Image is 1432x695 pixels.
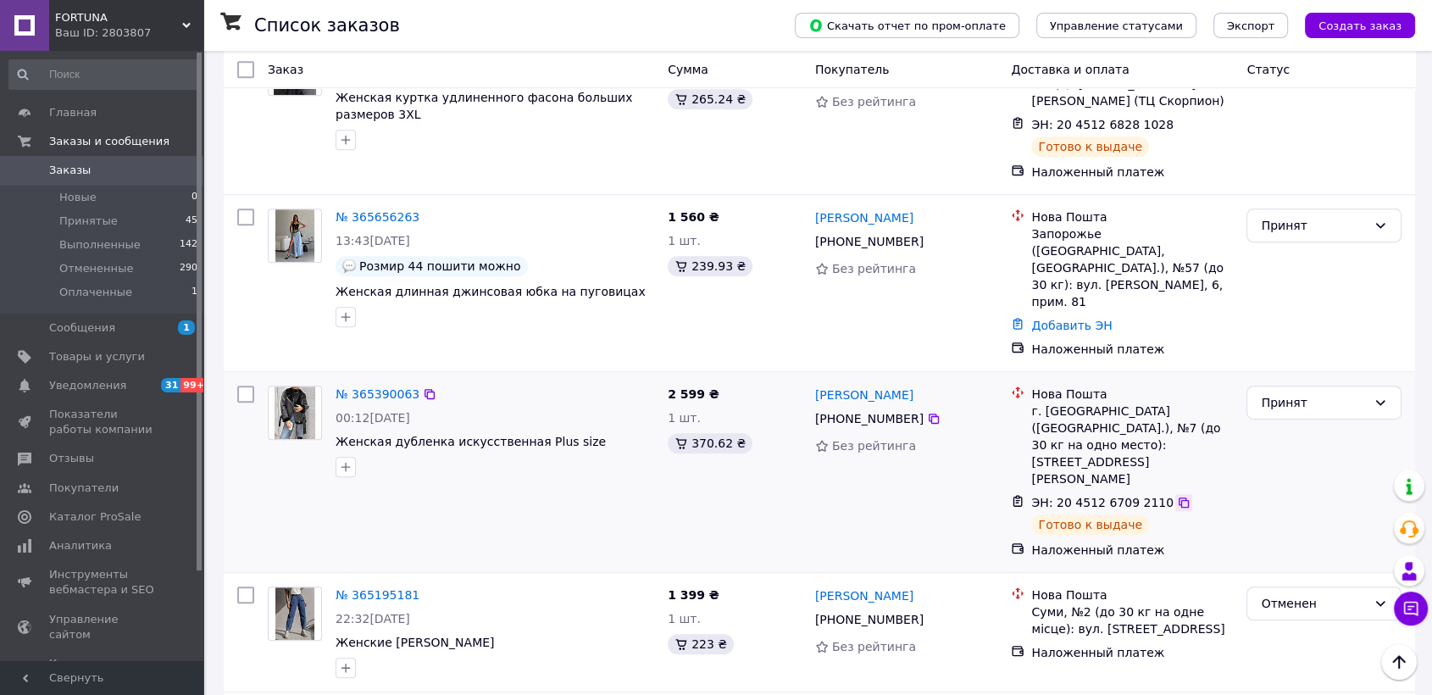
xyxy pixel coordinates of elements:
[1031,319,1112,332] a: Добавить ЭН
[268,208,322,263] a: Фото товару
[668,411,701,425] span: 1 шт.
[1261,594,1367,613] div: Отменен
[55,25,203,41] div: Ваш ID: 2803807
[268,63,303,76] span: Заказ
[795,13,1019,38] button: Скачать отчет по пром-оплате
[1031,225,1233,310] div: Запорожье ([GEOGRAPHIC_DATA], [GEOGRAPHIC_DATA].), №57 (до 30 кг): вул. [PERSON_NAME], 6, прим. 81
[49,481,119,496] span: Покупатели
[668,210,719,224] span: 1 560 ₴
[49,538,112,553] span: Аналитика
[49,320,115,336] span: Сообщения
[336,234,410,247] span: 13:43[DATE]
[59,285,132,300] span: Оплаченные
[815,209,913,226] a: [PERSON_NAME]
[1031,118,1174,131] span: ЭН: 20 4512 6828 1028
[336,411,410,425] span: 00:12[DATE]
[59,214,118,229] span: Принятые
[8,59,199,90] input: Поиск
[1031,386,1233,403] div: Нова Пошта
[832,640,916,653] span: Без рейтинга
[336,285,646,298] a: Женская длинная джинсовая юбка на пуговицах
[178,320,195,335] span: 1
[49,509,141,525] span: Каталог ProSale
[161,378,180,392] span: 31
[1031,341,1233,358] div: Наложенный платеж
[275,587,314,640] img: Фото товару
[1031,587,1233,603] div: Нова Пошта
[1288,18,1415,31] a: Создать заказ
[49,378,126,393] span: Уведомления
[668,433,752,453] div: 370.62 ₴
[180,378,208,392] span: 99+
[49,105,97,120] span: Главная
[186,214,197,229] span: 45
[59,190,97,205] span: Новые
[49,656,157,687] span: Кошелек компании
[1213,13,1288,38] button: Экспорт
[59,237,141,253] span: Выполненные
[812,608,927,631] div: [PHONE_NUMBER]
[668,234,701,247] span: 1 шт.
[49,134,169,149] span: Заказы и сообщения
[49,612,157,642] span: Управление сайтом
[49,349,145,364] span: Товары и услуги
[668,588,719,602] span: 1 399 ₴
[336,91,632,121] a: Женская куртка удлиненного фасона больших размеров 3XL
[832,262,916,275] span: Без рейтинга
[1394,592,1428,625] button: Чат с покупателем
[668,387,719,401] span: 2 599 ₴
[815,587,913,604] a: [PERSON_NAME]
[49,567,157,598] span: Инструменты вебмастера и SEO
[808,18,1006,33] span: Скачать отчет по пром-оплате
[1031,403,1233,487] div: г. [GEOGRAPHIC_DATA] ([GEOGRAPHIC_DATA].), №7 (до 30 кг на одно место): [STREET_ADDRESS][PERSON_N...
[1031,136,1148,157] div: Готово к выдаче
[336,636,494,649] a: Женские [PERSON_NAME]
[1031,164,1233,181] div: Наложенный платеж
[336,612,410,625] span: 22:32[DATE]
[1227,19,1274,32] span: Экспорт
[668,612,701,625] span: 1 шт.
[815,386,913,403] a: [PERSON_NAME]
[832,95,916,108] span: Без рейтинга
[254,15,400,36] h1: Список заказов
[1246,63,1290,76] span: Статус
[1031,496,1174,509] span: ЭН: 20 4512 6709 2110
[191,285,197,300] span: 1
[49,451,94,466] span: Отзывы
[668,89,752,109] div: 265.24 ₴
[268,386,322,440] a: Фото товару
[1011,63,1129,76] span: Доставка и оплата
[668,634,734,654] div: 223 ₴
[49,407,157,437] span: Показатели работы компании
[1031,514,1148,535] div: Готово к выдаче
[1305,13,1415,38] button: Создать заказ
[336,210,419,224] a: № 365656263
[180,237,197,253] span: 142
[336,387,419,401] a: № 365390063
[812,230,927,253] div: [PHONE_NUMBER]
[336,588,419,602] a: № 365195181
[1031,603,1233,637] div: Суми, №2 (до 30 кг на одне місце): вул. [STREET_ADDRESS]
[812,407,927,431] div: [PHONE_NUMBER]
[336,435,606,448] a: Женская дубленка искусственная Plus size
[275,386,315,439] img: Фото товару
[359,259,521,273] span: Розмир 44 пошити можно
[668,63,708,76] span: Сумма
[191,190,197,205] span: 0
[275,209,315,262] img: Фото товару
[268,587,322,641] a: Фото товару
[1036,13,1196,38] button: Управление статусами
[59,261,133,276] span: Отмененные
[1381,644,1417,680] button: Наверх
[1261,393,1367,412] div: Принят
[1031,542,1233,559] div: Наложенный платеж
[1050,19,1183,32] span: Управление статусами
[1318,19,1401,32] span: Создать заказ
[668,256,752,276] div: 239.93 ₴
[180,261,197,276] span: 290
[832,439,916,453] span: Без рейтинга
